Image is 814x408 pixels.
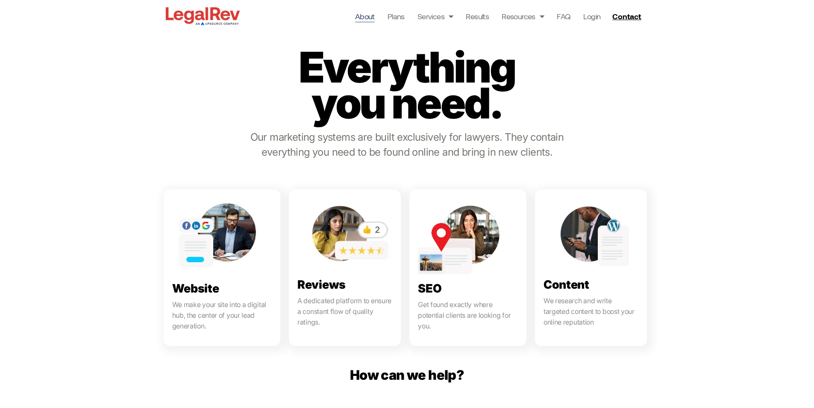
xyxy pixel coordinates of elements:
a: SEO Get found exactly where potential clients are looking for you. [409,189,526,346]
a: Plans [388,10,405,22]
nav: Menu [355,10,601,22]
p: Our marketing systems are built exclusively for lawyers. They contain everything you need to be f... [246,130,568,160]
a: Reviews A dedicated platform to ensure a constant flow of quality ratings. [289,189,401,346]
a: Website We make your site into a digital hub, the center of your lead generation. [164,189,281,346]
a: FAQ [557,10,570,22]
span: Contact [612,12,641,20]
a: Login [583,10,600,22]
a: About [355,10,375,22]
a: Content We research and write targeted content to boost your online reputation [535,189,647,346]
a: Contact [609,9,646,23]
p: Everything you need. [282,49,531,121]
a: Results [466,10,489,22]
a: Services [417,10,453,22]
p: How can we help? [245,367,569,382]
a: Resources [502,10,544,22]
